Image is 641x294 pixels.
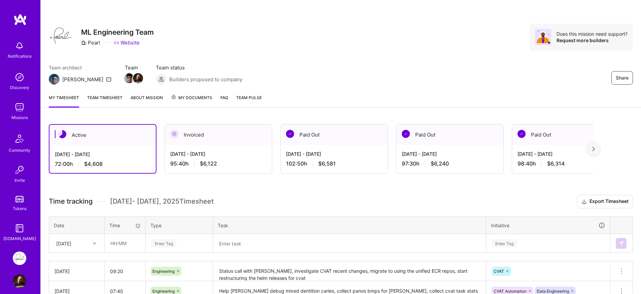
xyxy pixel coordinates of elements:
[547,160,565,167] span: $6,314
[13,70,26,84] img: discovery
[9,147,30,154] div: Community
[133,73,143,83] img: Team Member Avatar
[156,64,242,71] span: Team status
[402,150,498,157] div: [DATE] - [DATE]
[11,130,28,147] img: Community
[114,39,140,46] a: Website
[318,160,336,167] span: $6,581
[81,39,100,46] div: Pearl
[152,269,175,274] span: Engineering
[170,150,266,157] div: [DATE] - [DATE]
[13,222,26,235] img: guide book
[10,84,29,91] div: Discovery
[518,150,614,157] div: [DATE] - [DATE]
[125,64,142,71] span: Team
[396,124,503,145] div: Paid Out
[518,160,614,167] div: 98:40 h
[13,252,26,265] img: Pearl: ML Engineering Team
[146,216,213,234] th: Type
[81,28,154,36] h3: ML Engineering Team
[11,274,28,288] a: User Avatar
[220,94,228,108] a: FAQ
[13,13,27,26] img: logo
[14,177,25,184] div: Invite
[286,150,382,157] div: [DATE] - [DATE]
[55,151,150,158] div: [DATE] - [DATE]
[125,72,134,84] a: Team Member Avatar
[618,241,624,246] img: Submit
[49,64,111,71] span: Team architect
[55,268,99,275] div: [DATE]
[170,160,266,167] div: 95:40 h
[236,95,262,100] span: Team Pulse
[15,196,24,202] img: tokens
[200,160,217,167] span: $6,122
[494,269,504,274] span: CVAT
[577,195,633,208] button: Export Timesheet
[49,74,60,85] img: Team Architect
[169,76,242,83] span: Builders proposed to company
[58,130,66,138] img: Active
[87,94,122,108] a: Team timesheet
[156,74,167,85] img: Builders proposed to company
[109,222,141,229] div: Time
[592,147,595,151] img: right
[165,124,272,145] div: Invoiced
[214,262,485,281] textarea: Status call with [PERSON_NAME], investigate CVAT recent changes, migrate to using the unified ECR...
[49,197,93,206] span: Time tracking
[581,198,587,205] i: icon Download
[55,160,150,168] div: 72:00 h
[49,125,156,145] div: Active
[494,289,527,294] span: CVAT Automation
[402,160,498,167] div: 97:30 h
[213,216,486,234] th: Task
[13,100,26,114] img: teamwork
[286,130,294,138] img: Paid Out
[171,94,212,101] span: My Documents
[13,163,26,177] img: Invite
[11,114,28,121] div: Missions
[170,130,178,138] img: Invoiced
[151,238,176,248] div: Enter Tag
[431,160,449,167] span: $6,240
[492,238,517,248] div: Enter Tag
[13,39,26,53] img: bell
[557,37,628,43] div: Request more builders
[84,160,103,168] span: $4,608
[105,262,145,280] input: HH:MM
[105,234,145,252] input: HH:MM
[537,289,569,294] span: Data Engineering
[518,130,526,138] img: Paid Out
[13,274,26,288] img: User Avatar
[8,53,32,60] div: Notifications
[281,124,388,145] div: Paid Out
[93,242,96,245] i: icon Chevron
[124,73,134,83] img: Team Member Avatar
[491,222,605,229] div: Initiative
[134,72,142,84] a: Team Member Avatar
[611,71,633,85] button: Share
[49,94,79,108] a: My timesheet
[13,205,27,212] div: Tokens
[49,24,73,48] img: Company Logo
[286,160,382,167] div: 102:50 h
[110,197,214,206] span: [DATE] - [DATE] , 2025 Timesheet
[3,235,36,242] div: [DOMAIN_NAME]
[535,29,551,45] img: Avatar
[512,124,619,145] div: Paid Out
[236,94,262,108] a: Team Pulse
[616,75,629,81] span: Share
[131,94,163,108] a: About Mission
[11,252,28,265] a: Pearl: ML Engineering Team
[56,240,71,247] div: [DATE]
[62,76,103,83] div: [PERSON_NAME]
[402,130,410,138] img: Paid Out
[557,31,628,37] div: Does this mission need support?
[152,289,175,294] span: Engineering
[171,94,212,108] a: My Documents
[106,77,111,82] i: icon Mail
[49,216,105,234] th: Date
[81,40,86,46] i: icon CompanyGray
